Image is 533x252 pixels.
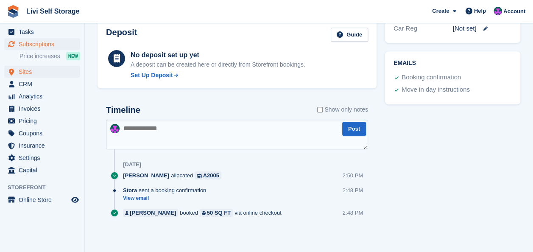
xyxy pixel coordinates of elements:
[19,164,70,176] span: Capital
[343,186,363,194] div: 2:48 PM
[131,50,305,60] div: No deposit set up yet
[4,26,80,38] a: menu
[19,194,70,206] span: Online Store
[7,5,20,18] img: stora-icon-8386f47178a22dfd0bd8f6a31ec36ba5ce8667c1dd55bd0f319d3a0aa187defe.svg
[19,38,70,50] span: Subscriptions
[19,152,70,164] span: Settings
[317,105,368,114] label: Show only notes
[4,66,80,78] a: menu
[19,26,70,38] span: Tasks
[20,52,60,60] span: Price increases
[4,90,80,102] a: menu
[123,171,169,179] span: [PERSON_NAME]
[4,194,80,206] a: menu
[393,24,453,34] div: Car Reg
[70,195,80,205] a: Preview store
[317,105,323,114] input: Show only notes
[4,164,80,176] a: menu
[19,66,70,78] span: Sites
[343,209,363,217] div: 2:48 PM
[342,122,366,136] button: Post
[106,28,137,42] h2: Deposit
[123,209,178,217] a: [PERSON_NAME]
[4,38,80,50] a: menu
[200,209,233,217] a: 50 SQ FT
[432,7,449,15] span: Create
[203,171,219,179] div: A2005
[19,115,70,127] span: Pricing
[123,171,226,179] div: allocated
[66,52,80,60] div: NEW
[453,24,512,34] div: [Not set]
[110,124,120,133] img: Graham Cameron
[4,115,80,127] a: menu
[20,51,80,61] a: Price increases NEW
[123,195,210,202] a: View email
[503,7,525,16] span: Account
[4,152,80,164] a: menu
[4,140,80,151] a: menu
[8,183,84,192] span: Storefront
[123,161,141,168] div: [DATE]
[19,90,70,102] span: Analytics
[207,209,231,217] div: 50 SQ FT
[19,140,70,151] span: Insurance
[123,186,137,194] span: Stora
[131,60,305,69] p: A deposit can be created here or directly from Storefront bookings.
[19,127,70,139] span: Coupons
[130,209,176,217] div: [PERSON_NAME]
[402,73,461,83] div: Booking confirmation
[474,7,486,15] span: Help
[4,78,80,90] a: menu
[343,171,363,179] div: 2:50 PM
[494,7,502,15] img: Graham Cameron
[106,105,140,115] h2: Timeline
[123,186,210,194] div: sent a booking confirmation
[23,4,83,18] a: Livi Self Storage
[123,209,286,217] div: booked via online checkout
[131,71,305,80] a: Set Up Deposit
[331,28,368,42] a: Guide
[4,127,80,139] a: menu
[19,103,70,115] span: Invoices
[19,78,70,90] span: CRM
[4,103,80,115] a: menu
[195,171,221,179] a: A2005
[393,60,512,67] h2: Emails
[131,71,173,80] div: Set Up Deposit
[402,85,470,95] div: Move in day instructions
